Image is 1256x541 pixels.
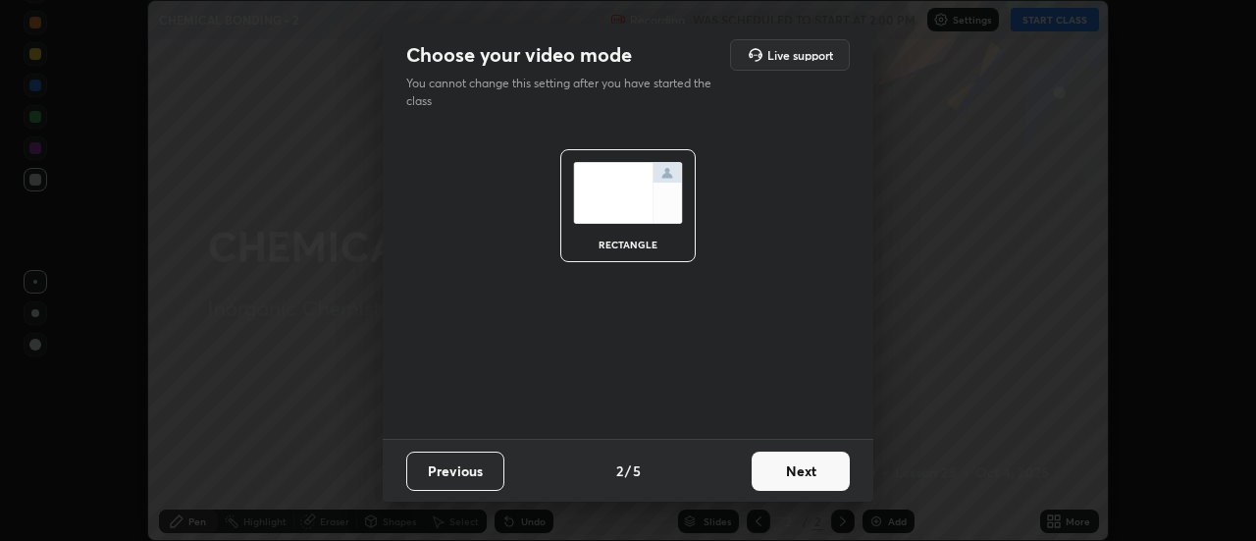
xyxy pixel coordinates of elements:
p: You cannot change this setting after you have started the class [406,75,724,110]
img: normalScreenIcon.ae25ed63.svg [573,162,683,224]
h5: Live support [767,49,833,61]
h4: / [625,460,631,481]
button: Previous [406,452,504,491]
div: rectangle [589,240,667,249]
button: Next [752,452,850,491]
h4: 5 [633,460,641,481]
h4: 2 [616,460,623,481]
h2: Choose your video mode [406,42,632,68]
